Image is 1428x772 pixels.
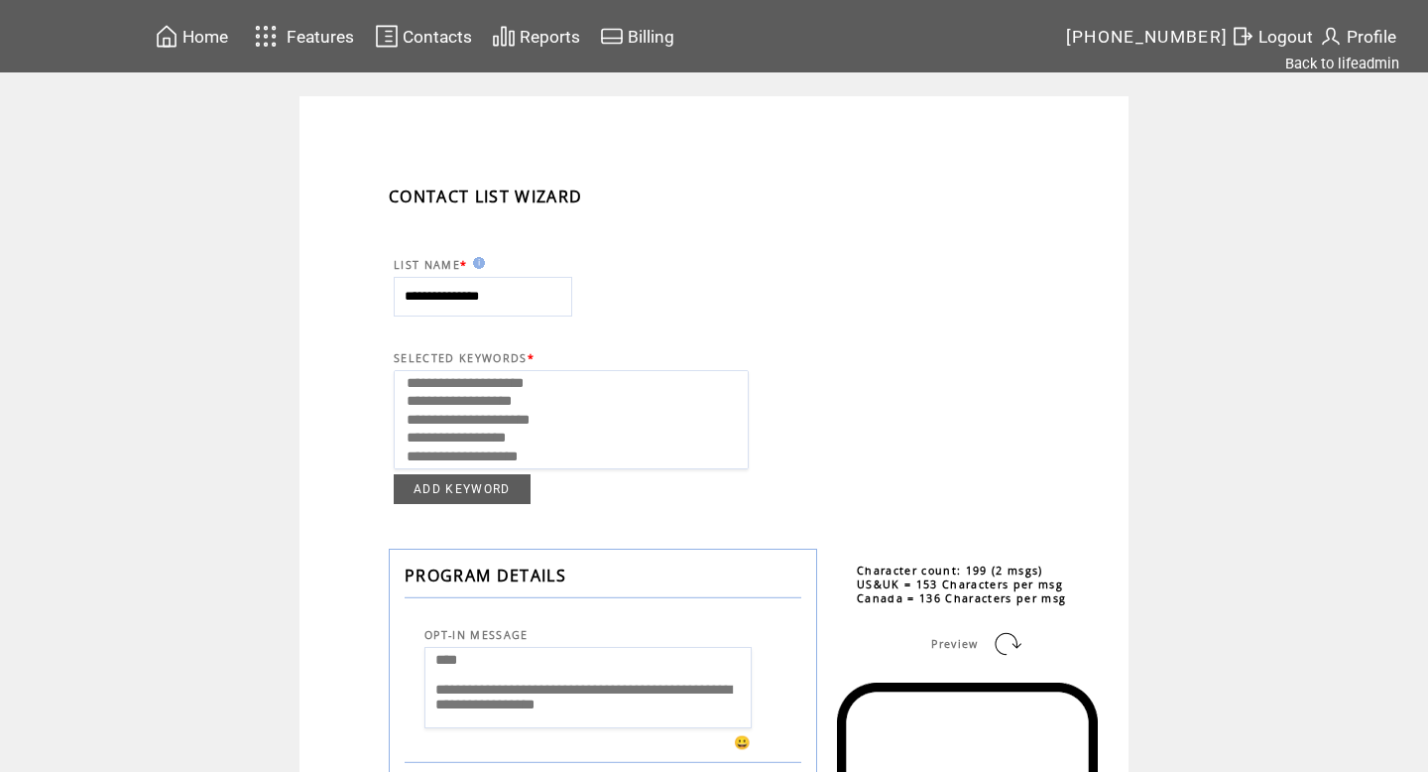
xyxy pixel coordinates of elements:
[1066,27,1229,47] span: [PHONE_NUMBER]
[246,17,358,56] a: Features
[372,21,475,52] a: Contacts
[1231,24,1254,49] img: exit.svg
[597,21,677,52] a: Billing
[182,27,228,47] span: Home
[489,21,583,52] a: Reports
[931,637,978,651] span: Preview
[492,24,516,49] img: chart.svg
[1285,55,1399,72] a: Back to lifeadmin
[600,24,624,49] img: creidtcard.svg
[403,27,472,47] span: Contacts
[405,565,566,586] span: PROGRAM DETAILS
[394,351,528,365] span: SELECTED KEYWORDS
[628,27,674,47] span: Billing
[1258,27,1313,47] span: Logout
[1316,21,1399,52] a: Profile
[857,578,1063,591] span: US&UK = 153 Characters per msg
[152,21,231,52] a: Home
[1347,27,1396,47] span: Profile
[394,258,460,272] span: LIST NAME
[389,186,582,207] span: CONTACT LIST WIZARD
[520,27,580,47] span: Reports
[857,591,1066,605] span: Canada = 136 Characters per msg
[424,628,529,642] span: OPT-IN MESSAGE
[394,474,531,504] a: ADD KEYWORD
[467,257,485,269] img: help.gif
[155,24,178,49] img: home.svg
[249,20,284,53] img: features.svg
[1319,24,1343,49] img: profile.svg
[1228,21,1316,52] a: Logout
[857,564,1043,578] span: Character count: 199 (2 msgs)
[287,27,354,47] span: Features
[375,24,399,49] img: contacts.svg
[734,733,752,751] span: 😀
